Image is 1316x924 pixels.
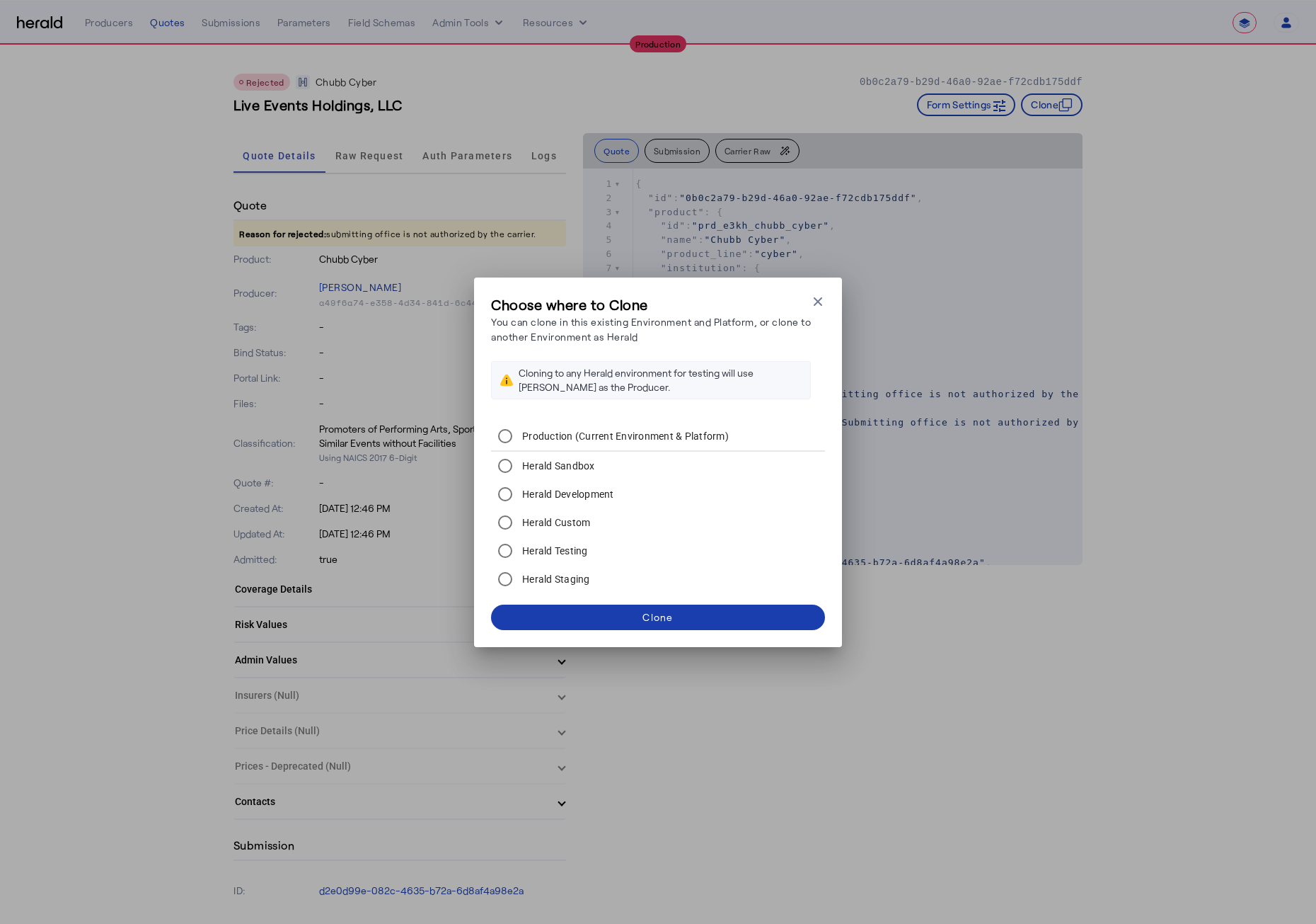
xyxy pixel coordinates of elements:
label: Production (Current Environment & Platform) [519,429,729,443]
label: Herald Custom [519,515,590,530]
button: Clone [491,605,825,630]
div: Cloning to any Herald environment for testing will use [PERSON_NAME] as the Producer. [519,366,802,394]
h3: Choose where to Clone [491,295,811,314]
label: Herald Sandbox [519,459,595,473]
label: Herald Testing [519,544,588,558]
div: Clone [642,610,673,624]
label: Herald Development [519,487,614,501]
label: Herald Staging [519,572,590,586]
p: You can clone in this existing Environment and Platform, or clone to another Environment as Herald [491,314,811,344]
